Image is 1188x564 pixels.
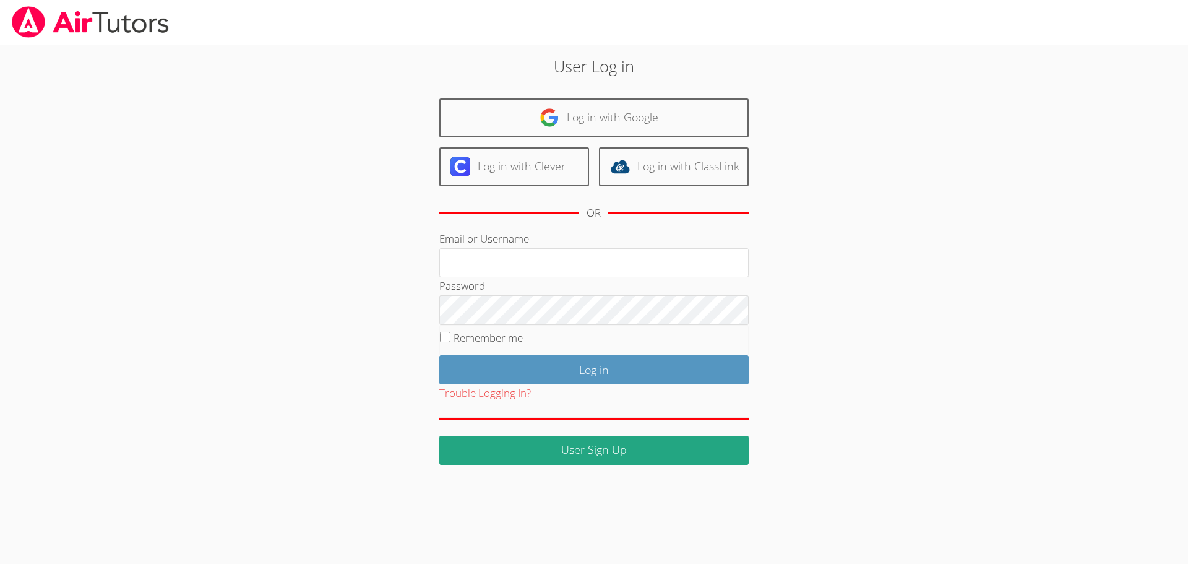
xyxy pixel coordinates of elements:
button: Trouble Logging In? [439,384,531,402]
div: OR [587,204,601,222]
a: User Sign Up [439,436,749,465]
label: Email or Username [439,232,529,246]
input: Log in [439,355,749,384]
a: Log in with ClassLink [599,147,749,186]
a: Log in with Google [439,98,749,137]
label: Password [439,279,485,293]
img: google-logo-50288ca7cdecda66e5e0955fdab243c47b7ad437acaf1139b6f446037453330a.svg [540,108,559,128]
img: classlink-logo-d6bb404cc1216ec64c9a2012d9dc4662098be43eaf13dc465df04b49fa7ab582.svg [610,157,630,176]
label: Remember me [454,331,523,345]
a: Log in with Clever [439,147,589,186]
h2: User Log in [273,54,915,78]
img: airtutors_banner-c4298cdbf04f3fff15de1276eac7730deb9818008684d7c2e4769d2f7ddbe033.png [11,6,170,38]
img: clever-logo-6eab21bc6e7a338710f1a6ff85c0baf02591cd810cc4098c63d3a4b26e2feb20.svg [450,157,470,176]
